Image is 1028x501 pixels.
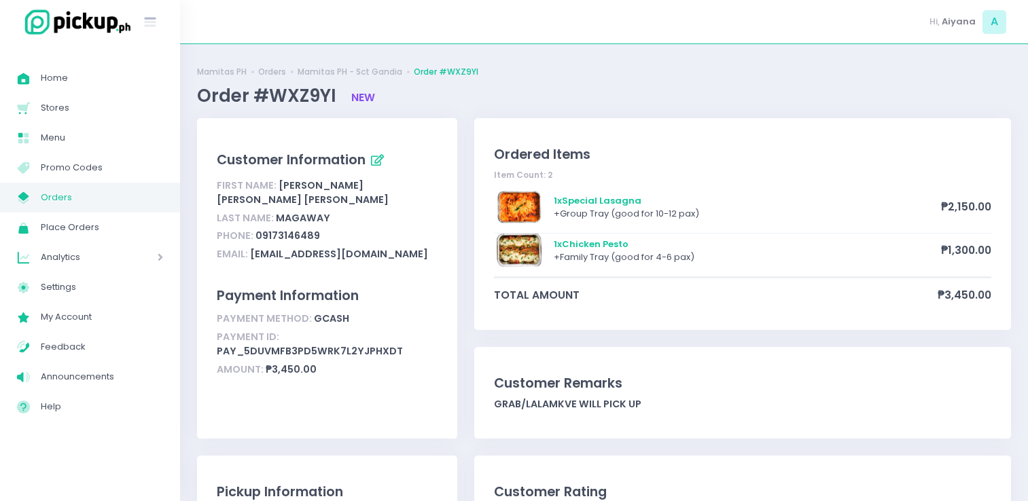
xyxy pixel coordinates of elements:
span: Hi, [929,15,940,29]
div: gcash [217,310,437,328]
div: Grab/lalamkve will pick up [494,397,991,411]
span: Payment Method: [217,312,312,325]
span: Feedback [41,338,163,356]
span: Phone: [217,229,253,242]
span: total amount [494,287,938,303]
div: [EMAIL_ADDRESS][DOMAIN_NAME] [217,246,437,264]
span: Help [41,398,163,415]
img: logo [17,7,132,37]
div: Item Count: 2 [494,169,991,181]
span: A [982,10,1006,34]
div: ₱3,450.00 [217,360,437,379]
span: First Name: [217,179,277,192]
a: Order #WXZ9YI [414,66,478,78]
span: Orders [41,189,163,206]
div: pay_5DuvMfb3pd5wrk7L2yjpHXdT [217,328,437,360]
span: new [351,90,375,105]
span: Place Orders [41,219,163,236]
span: Analytics [41,248,119,266]
span: Last Name: [217,211,274,225]
div: Magaway [217,209,437,227]
span: My Account [41,308,163,326]
div: Payment Information [217,286,437,305]
a: Mamitas PH [197,66,247,78]
span: ₱3,450.00 [938,287,991,303]
a: Mamitas PH - Sct Gandia [298,66,402,78]
span: Email: [217,247,248,261]
div: [PERSON_NAME] [PERSON_NAME] [PERSON_NAME] [217,177,437,209]
div: Customer Remarks [494,373,991,393]
div: Customer Information [217,149,437,172]
span: Order #WXZ9YI [197,83,340,108]
span: Announcements [41,368,163,386]
span: Payment ID: [217,330,279,344]
span: Menu [41,129,163,147]
span: Aiyana [942,15,976,29]
span: Amount: [217,363,264,376]
span: Stores [41,99,163,117]
div: Ordered Items [494,145,991,164]
span: Home [41,69,163,87]
span: Promo Codes [41,159,163,177]
div: 09173146489 [217,227,437,246]
a: Orders [258,66,286,78]
span: Settings [41,278,163,296]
